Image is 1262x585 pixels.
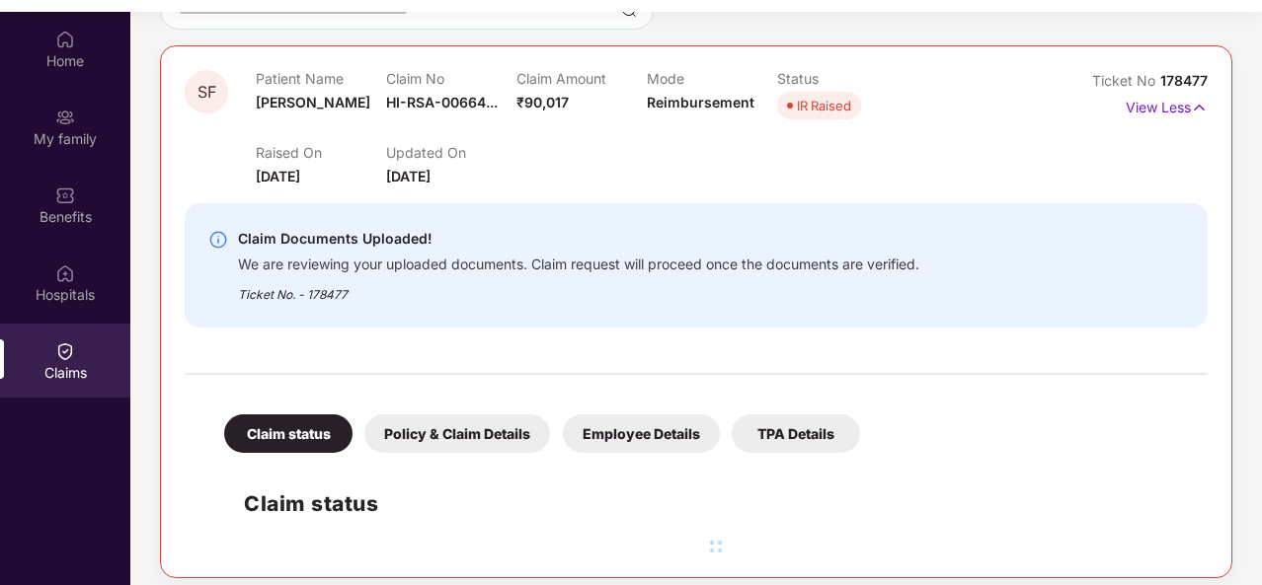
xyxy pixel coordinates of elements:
[256,70,386,87] p: Patient Name
[256,144,386,161] p: Raised On
[647,94,754,110] span: Reimbursement
[777,70,907,87] p: Status
[386,144,516,161] p: Updated On
[647,70,777,87] p: Mode
[1191,97,1208,118] img: svg+xml;base64,PHN2ZyB4bWxucz0iaHR0cDovL3d3dy53My5vcmcvMjAwMC9zdmciIHdpZHRoPSIxNyIgaGVpZ2h0PSIxNy...
[797,96,851,115] div: IR Raised
[208,230,228,250] img: svg+xml;base64,PHN2ZyBpZD0iSW5mby0yMHgyMCIgeG1sbnM9Imh0dHA6Ly93d3cudzMub3JnLzIwMDAvc3ZnIiB3aWR0aD...
[1126,92,1208,118] p: View Less
[256,94,370,110] span: [PERSON_NAME]
[238,251,919,273] div: We are reviewing your uploaded documents. Claim request will proceed once the documents are verif...
[55,30,75,49] img: svg+xml;base64,PHN2ZyBpZD0iSG9tZSIgeG1sbnM9Imh0dHA6Ly93d3cudzMub3JnLzIwMDAvc3ZnIiB3aWR0aD0iMjAiIG...
[224,414,353,453] div: Claim status
[55,108,75,127] img: svg+xml;base64,PHN2ZyB3aWR0aD0iMjAiIGhlaWdodD0iMjAiIHZpZXdCb3g9IjAgMCAyMCAyMCIgZmlsbD0ibm9uZSIgeG...
[516,70,647,87] p: Claim Amount
[238,273,919,304] div: Ticket No. - 178477
[55,185,75,205] img: svg+xml;base64,PHN2ZyBpZD0iQmVuZWZpdHMiIHhtbG5zPSJodHRwOi8vd3d3LnczLm9yZy8yMDAwL3N2ZyIgd2lkdGg9Ij...
[55,263,75,283] img: svg+xml;base64,PHN2ZyBpZD0iSG9zcGl0YWxzIiB4bWxucz0iaHR0cDovL3d3dy53My5vcmcvMjAwMC9zdmciIHdpZHRoPS...
[1092,72,1160,89] span: Ticket No
[364,414,550,453] div: Policy & Claim Details
[244,487,1188,520] h2: Claim status
[386,94,498,110] span: HI-RSA-00664...
[563,414,720,453] div: Employee Details
[386,70,516,87] p: Claim No
[1160,72,1208,89] span: 178477
[197,84,216,101] span: SF
[238,227,919,251] div: Claim Documents Uploaded!
[732,414,860,453] div: TPA Details
[386,168,431,184] span: [DATE]
[55,341,75,361] img: svg+xml;base64,PHN2ZyBpZD0iQ2xhaW0iIHhtbG5zPSJodHRwOi8vd3d3LnczLm9yZy8yMDAwL3N2ZyIgd2lkdGg9IjIwIi...
[256,168,300,184] span: [DATE]
[516,94,569,110] span: ₹90,017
